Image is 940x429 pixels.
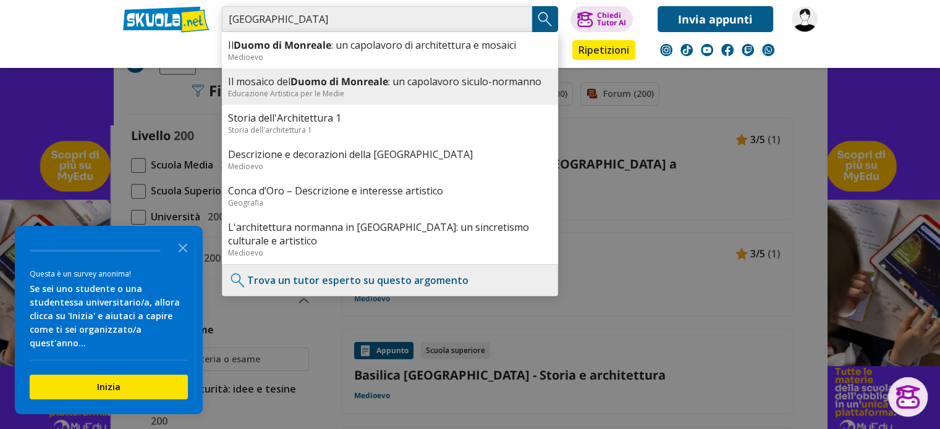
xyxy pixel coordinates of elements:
a: Il mosaico delDuomo di Monreale: un capolavoro siculo-normanno [228,75,552,88]
a: IlDuomo di Monreale: un capolavoro di architettura e mosaici [228,38,552,52]
img: facebook [721,44,734,56]
a: Storia dell'Architettura 1 [228,111,552,125]
input: Cerca appunti, riassunti o versioni [222,6,532,32]
img: youtube [701,44,713,56]
div: Medioevo [228,248,552,258]
div: Se sei uno studente o una studentessa universitario/a, allora clicca su 'Inizia' e aiutaci a capi... [30,282,188,350]
img: Cerca appunti, riassunti o versioni [536,10,554,28]
div: Storia dell'architettura 1 [228,125,552,135]
a: Descrizione e decorazioni della [GEOGRAPHIC_DATA] [228,148,552,161]
a: L'architettura normanna in [GEOGRAPHIC_DATA]: un sincretismo culturale e artistico [228,220,552,248]
img: Trova un tutor esperto [229,271,247,289]
img: twitch [742,44,754,56]
img: nonsolohobbyvenice [792,6,818,32]
a: Trova un tutor esperto su questo argomento [247,273,468,287]
div: Geografia [228,198,552,208]
div: Medioevo [228,52,552,62]
img: tiktok [680,44,693,56]
b: Duomo di Monreale [290,75,388,88]
b: Duomo di Monreale [234,38,331,52]
div: Educazione Artistica per le Medie [228,88,552,99]
a: Ripetizioni [572,40,635,60]
a: Conca d’Oro – Descrizione e interesse artistico [228,184,552,198]
button: Inizia [30,375,188,399]
button: Close the survey [171,235,195,259]
button: ChiediTutor AI [570,6,633,32]
button: Search Button [532,6,558,32]
img: WhatsApp [762,44,774,56]
div: Survey [15,226,203,414]
div: Questa è un survey anonima! [30,268,188,280]
div: Chiedi Tutor AI [596,12,625,27]
a: Invia appunti [658,6,773,32]
a: Appunti [219,40,274,62]
img: instagram [660,44,672,56]
div: Medioevo [228,161,552,172]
